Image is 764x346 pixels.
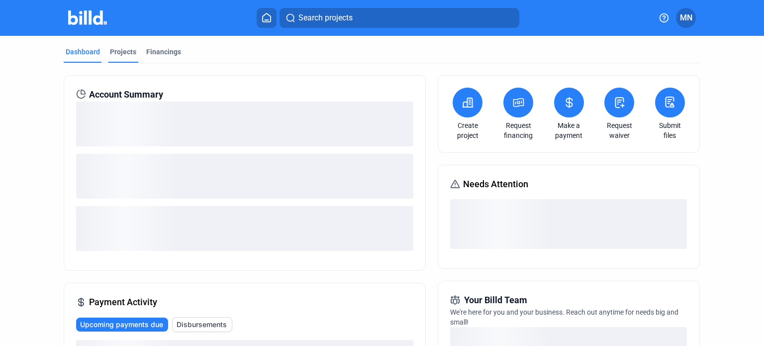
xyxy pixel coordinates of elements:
div: loading [450,199,687,249]
a: Request financing [501,120,536,140]
div: loading [76,102,413,146]
a: Request waiver [602,120,637,140]
button: MN [676,8,696,28]
button: Disbursements [172,317,232,332]
span: Disbursements [177,320,227,330]
span: MN [680,12,692,24]
span: Payment Activity [89,295,157,309]
div: Dashboard [66,47,100,57]
a: Submit files [653,120,687,140]
span: Account Summary [89,88,163,102]
span: Your Billd Team [464,293,527,307]
img: Billd Company Logo [68,10,107,25]
span: Upcoming payments due [80,320,163,330]
span: We're here for you and your business. Reach out anytime for needs big and small! [450,308,678,326]
button: Search projects [280,8,519,28]
a: Create project [450,120,485,140]
div: loading [76,206,413,251]
a: Make a payment [552,120,586,140]
button: Upcoming payments due [76,318,168,332]
div: loading [76,154,413,199]
div: Projects [110,47,136,57]
span: Needs Attention [463,177,528,191]
span: Search projects [298,12,353,24]
div: Financings [146,47,181,57]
